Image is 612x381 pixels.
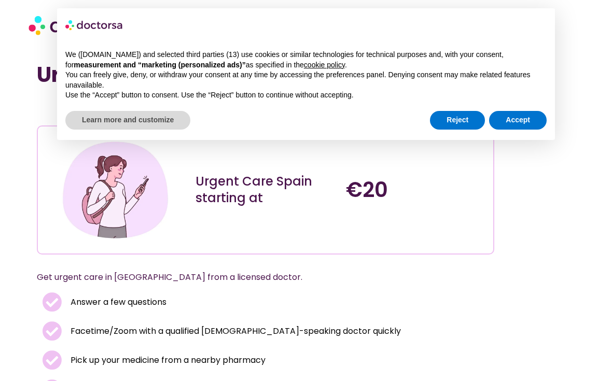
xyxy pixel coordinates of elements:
[37,62,495,87] h1: Urgent Care Near Me [GEOGRAPHIC_DATA]
[65,111,190,130] button: Learn more and customize
[65,70,547,90] p: You can freely give, deny, or withdraw your consent at any time by accessing the preferences pane...
[42,103,198,115] iframe: Customer reviews powered by Trustpilot
[68,324,401,338] span: Facetime/Zoom with a qualified [DEMOGRAPHIC_DATA]-speaking doctor quickly
[65,17,123,33] img: logo
[74,61,245,69] strong: measurement and “marketing (personalized ads)”
[65,90,547,101] p: Use the “Accept” button to consent. Use the “Reject” button to continue without accepting.
[489,111,547,130] button: Accept
[430,111,485,130] button: Reject
[65,50,547,70] p: We ([DOMAIN_NAME]) and selected third parties (13) use cookies or similar technologies for techni...
[68,295,166,309] span: Answer a few questions
[37,270,470,285] p: Get urgent care in [GEOGRAPHIC_DATA] from a licensed doctor.
[304,61,345,69] a: cookie policy
[60,134,172,246] img: Illustration depicting a young woman in a casual outfit, engaged with her smartphone. She has a p...
[346,177,486,202] h4: €20
[68,353,266,368] span: Pick up your medicine from a nearby pharmacy
[196,173,336,206] div: Urgent Care Spain starting at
